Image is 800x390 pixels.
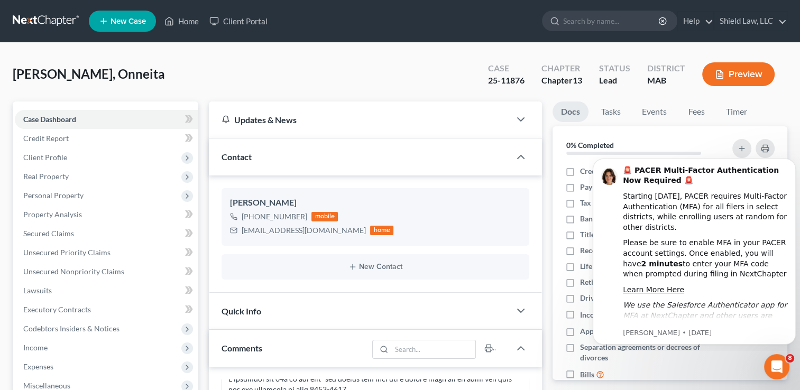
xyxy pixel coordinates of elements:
[23,115,76,124] span: Case Dashboard
[370,226,393,235] div: home
[15,281,198,300] a: Lawsuits
[679,101,713,122] a: Fees
[566,141,614,150] strong: 0% Completed
[580,166,675,177] span: Credit Counseling Certificate
[488,62,525,75] div: Case
[647,75,685,87] div: MAB
[678,12,713,31] a: Help
[222,343,262,353] span: Comments
[718,101,756,122] a: Timer
[391,340,475,358] input: Search...
[23,210,82,219] span: Property Analysis
[593,101,629,122] a: Tasks
[580,342,720,363] span: Separation agreements or decrees of divorces
[23,153,67,162] span: Client Profile
[23,248,111,257] span: Unsecured Priority Claims
[23,191,84,200] span: Personal Property
[242,225,366,236] div: [EMAIL_ADDRESS][DOMAIN_NAME]
[764,354,789,379] iframe: Intercom live chat
[580,198,617,208] span: Tax returns
[563,11,660,31] input: Search by name...
[580,326,638,337] span: Appraisal reports
[15,300,198,319] a: Executory Contracts
[242,211,307,222] div: [PHONE_NUMBER]
[599,62,630,75] div: Status
[580,229,657,240] span: Titles to motor vehicles
[159,12,204,31] a: Home
[588,149,800,351] iframe: Intercom notifications message
[23,362,53,371] span: Expenses
[541,62,582,75] div: Chapter
[15,243,198,262] a: Unsecured Priority Claims
[488,75,525,87] div: 25-11876
[222,306,261,316] span: Quick Info
[15,224,198,243] a: Secured Claims
[580,369,594,380] span: Bills
[15,110,198,129] a: Case Dashboard
[15,262,198,281] a: Unsecured Nonpriority Claims
[230,197,521,209] div: [PERSON_NAME]
[23,229,74,238] span: Secured Claims
[553,101,588,122] a: Docs
[222,114,498,125] div: Updates & News
[786,354,794,363] span: 8
[633,101,675,122] a: Events
[23,343,48,352] span: Income
[580,213,635,224] span: Bank statements
[15,129,198,148] a: Credit Report
[23,324,119,333] span: Codebtors Insiders & Notices
[647,62,685,75] div: District
[13,66,165,81] span: [PERSON_NAME], Onneita
[230,263,521,271] button: New Contact
[23,381,70,390] span: Miscellaneous
[580,182,618,192] span: Pay advices
[15,205,198,224] a: Property Analysis
[23,134,69,143] span: Credit Report
[580,310,643,320] span: Income Documents
[580,261,653,272] span: Life insurance policies
[541,75,582,87] div: Chapter
[580,293,701,303] span: Drivers license & social security card
[714,12,787,31] a: Shield Law, LLC
[222,152,252,162] span: Contact
[23,267,124,276] span: Unsecured Nonpriority Claims
[23,286,52,295] span: Lawsuits
[23,172,69,181] span: Real Property
[599,75,630,87] div: Lead
[111,17,146,25] span: New Case
[204,12,273,31] a: Client Portal
[580,245,682,256] span: Recorded mortgages and deeds
[311,212,338,221] div: mobile
[23,305,91,314] span: Executory Contracts
[702,62,775,86] button: Preview
[580,277,683,287] span: Retirement account statements
[573,75,582,85] span: 13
